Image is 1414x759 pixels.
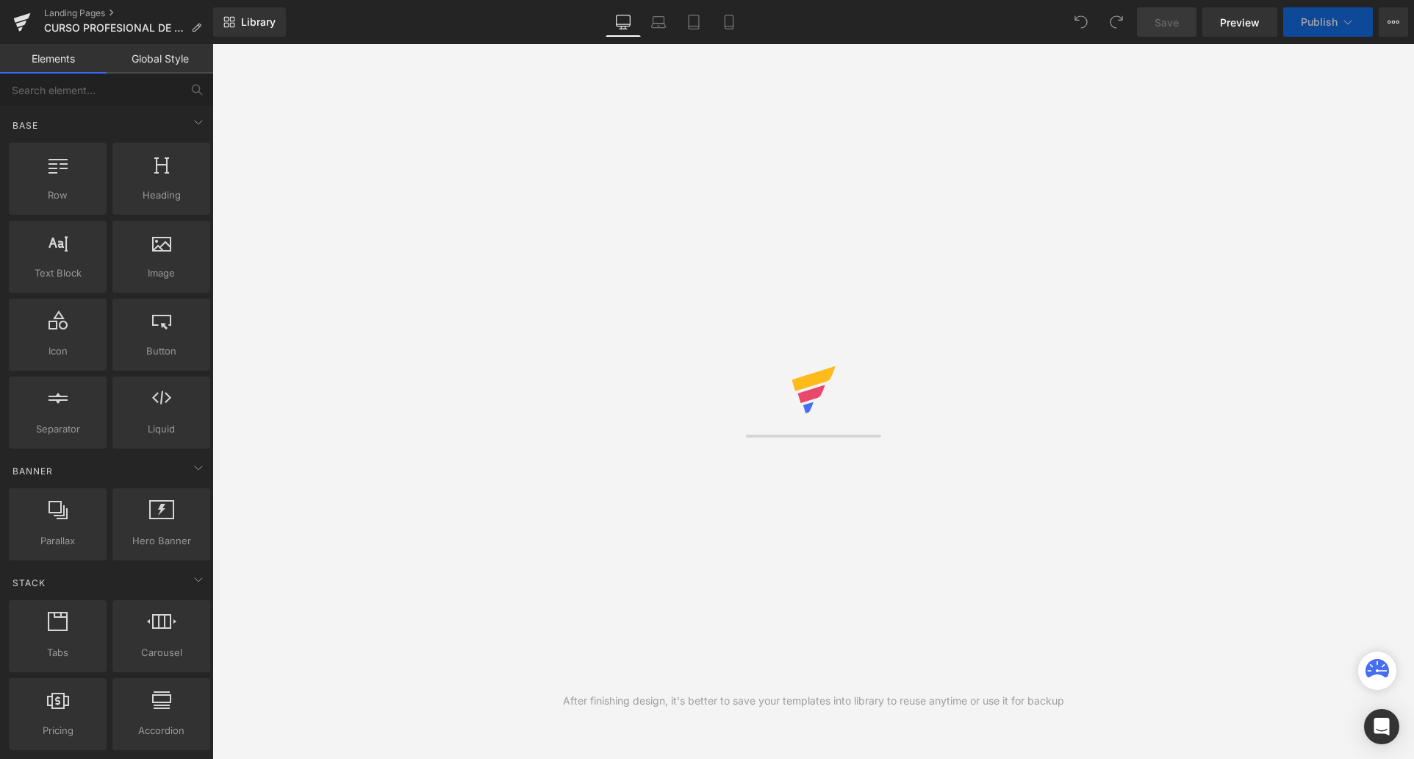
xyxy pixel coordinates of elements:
span: Separator [13,421,102,437]
span: CURSO PROFESIONAL DE LIMPIEZA TENIS EN LINEA [44,22,185,34]
a: Desktop [606,7,641,37]
button: Undo [1066,7,1096,37]
span: Row [13,188,102,203]
span: Save [1155,15,1179,30]
span: Tabs [13,645,102,660]
span: Publish [1301,16,1338,28]
span: Button [117,343,206,359]
span: Base [11,118,40,132]
button: More [1379,7,1408,37]
a: Global Style [107,44,213,74]
span: Carousel [117,645,206,660]
div: After finishing design, it's better to save your templates into library to reuse anytime or use i... [563,693,1064,709]
span: Liquid [117,421,206,437]
div: Open Intercom Messenger [1364,709,1399,744]
a: Preview [1202,7,1277,37]
span: Accordion [117,723,206,738]
span: Image [117,266,206,281]
span: Parallax [13,533,102,549]
span: Text Block [13,266,102,281]
a: New Library [213,7,286,37]
span: Hero Banner [117,533,206,549]
span: Heading [117,188,206,203]
span: Banner [11,464,54,478]
span: Pricing [13,723,102,738]
span: Stack [11,576,47,590]
a: Landing Pages [44,7,213,19]
a: Tablet [676,7,711,37]
span: Icon [13,343,102,359]
button: Publish [1283,7,1373,37]
a: Laptop [641,7,676,37]
button: Redo [1102,7,1131,37]
span: Preview [1220,15,1260,30]
a: Mobile [711,7,747,37]
span: Library [241,15,276,29]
